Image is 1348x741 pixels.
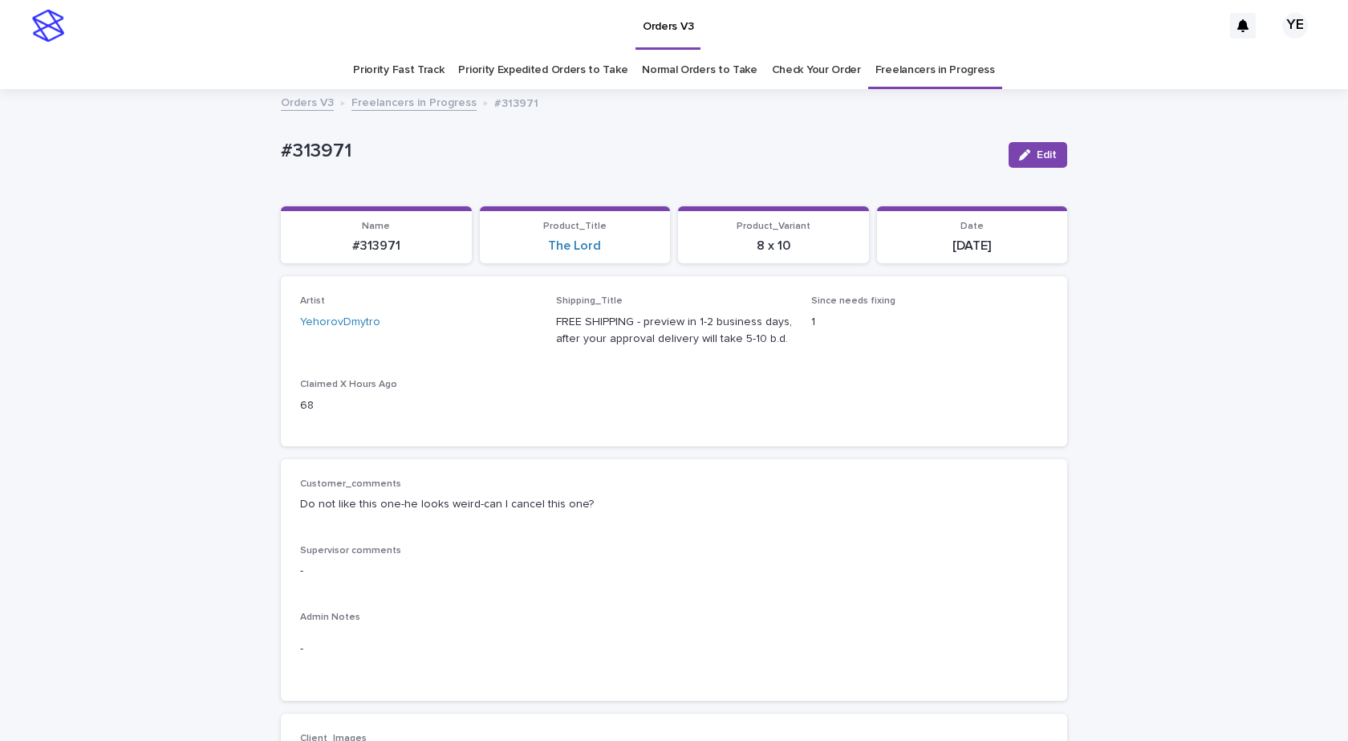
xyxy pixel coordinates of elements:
button: Edit [1009,142,1067,168]
span: Edit [1037,149,1057,161]
span: Supervisor comments [300,546,401,556]
p: - [300,641,1048,658]
p: #313971 [281,140,996,163]
p: 8 x 10 [688,238,859,254]
span: Date [960,222,984,231]
p: #313971 [494,93,538,111]
p: [DATE] [887,238,1058,254]
a: Check Your Order [772,51,861,89]
span: Product_Variant [737,222,810,231]
a: Freelancers in Progress [351,92,477,111]
div: YE [1282,13,1308,39]
p: FREE SHIPPING - preview in 1-2 business days, after your approval delivery will take 5-10 b.d. [556,314,793,348]
p: Do not like this one-he looks weird-can I cancel this one? [300,496,1048,513]
a: The Lord [548,238,601,254]
p: 68 [300,397,537,414]
a: YehorovDmytro [300,314,380,331]
a: Orders V3 [281,92,334,111]
p: 1 [811,314,1048,331]
p: - [300,563,1048,580]
span: Customer_comments [300,479,401,489]
span: Artist [300,296,325,306]
span: Product_Title [543,222,607,231]
span: Since needs fixing [811,296,895,306]
span: Shipping_Title [556,296,623,306]
span: Claimed X Hours Ago [300,380,397,389]
a: Normal Orders to Take [642,51,757,89]
p: #313971 [290,238,462,254]
span: Admin Notes [300,613,360,622]
a: Freelancers in Progress [875,51,995,89]
img: stacker-logo-s-only.png [32,10,64,42]
a: Priority Expedited Orders to Take [458,51,627,89]
span: Name [362,222,390,231]
a: Priority Fast Track [353,51,444,89]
